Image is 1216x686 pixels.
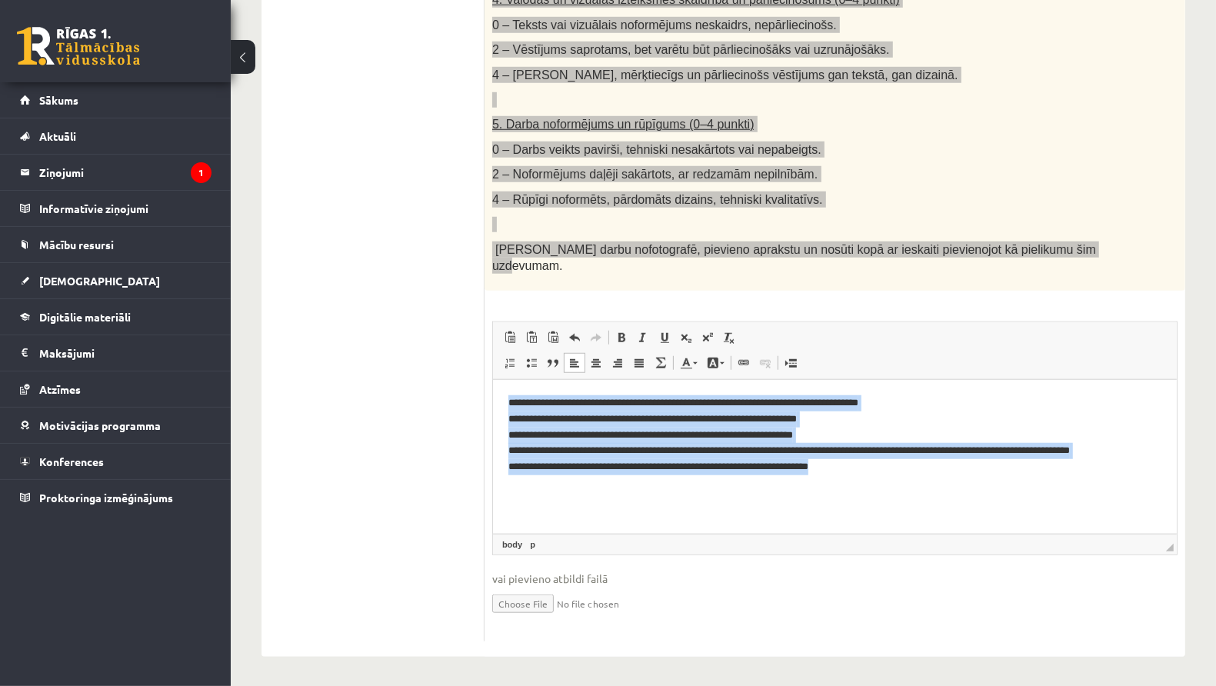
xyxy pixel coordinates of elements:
[564,328,585,348] a: Отменить (⌘+Z)
[499,328,521,348] a: Вставить (⌘+V)
[492,571,1178,587] span: vai pievieno atbildi failā
[39,155,212,190] legend: Ziņojumi
[755,353,776,373] a: Убрать ссылку
[20,191,212,226] a: Informatīvie ziņojumi
[492,243,1096,272] span: [PERSON_NAME] darbu nofotografē, pievieno aprakstu un nosūti kopā ar ieskaiti pievienojot kā piel...
[39,335,212,371] legend: Maksājumi
[527,538,538,551] a: Элемент p
[20,299,212,335] a: Digitālie materiāli
[499,353,521,373] a: Вставить / удалить нумерованный список
[20,118,212,154] a: Aktuāli
[492,68,958,82] span: 4 – [PERSON_NAME], mērķtiecīgs un pārliecinošs vēstījums gan tekstā, gan dizainā.
[191,162,212,183] i: 1
[492,18,837,32] span: 0 – Teksts vai vizuālais noformējums neskaidrs, nepārliecinošs.
[39,491,173,505] span: Proktoringa izmēģinājums
[607,353,628,373] a: По правому краю
[17,27,140,65] a: Rīgas 1. Tālmācības vidusskola
[585,328,607,348] a: Повторить (⌘+Y)
[733,353,755,373] a: Вставить/Редактировать ссылку (⌘+K)
[611,328,632,348] a: Полужирный (⌘+B)
[564,353,585,373] a: По левому краю
[39,129,76,143] span: Aktuāli
[39,238,114,251] span: Mācību resursi
[675,328,697,348] a: Подстрочный индекс
[20,335,212,371] a: Maksājumi
[20,155,212,190] a: Ziņojumi1
[675,353,702,373] a: Цвет текста
[39,418,161,432] span: Motivācijas programma
[39,274,160,288] span: [DEMOGRAPHIC_DATA]
[702,353,729,373] a: Цвет фона
[654,328,675,348] a: Подчеркнутый (⌘+U)
[39,455,104,468] span: Konferences
[20,408,212,443] a: Motivācijas programma
[20,371,212,407] a: Atzīmes
[628,353,650,373] a: По ширине
[492,143,821,156] span: 0 – Darbs veikts pavirši, tehniski nesakārtots vai nepabeigts.
[493,380,1177,534] iframe: Визуальный текстовый редактор, wiswyg-editor-user-answer-47433831423060
[521,328,542,348] a: Вставить только текст (⌘+⇧+V)
[585,353,607,373] a: По центру
[20,227,212,262] a: Mācību resursi
[1166,544,1174,551] span: Перетащите для изменения размера
[492,168,818,181] span: 2 – Noformējums daļēji sakārtots, ar redzamām nepilnībām.
[718,328,740,348] a: Убрать форматирование
[20,82,212,118] a: Sākums
[492,43,890,56] span: 2 – Vēstījums saprotams, bet varētu būt pārliecinošāks vai uzrunājošāks.
[39,93,78,107] span: Sākums
[632,328,654,348] a: Курсив (⌘+I)
[20,444,212,479] a: Konferences
[39,382,81,396] span: Atzīmes
[650,353,671,373] a: Математика
[521,353,542,373] a: Вставить / удалить маркированный список
[20,480,212,515] a: Proktoringa izmēģinājums
[20,263,212,298] a: [DEMOGRAPHIC_DATA]
[492,193,823,206] span: 4 – Rūpīgi noformēts, pārdomāts dizains, tehniski kvalitatīvs.
[39,191,212,226] legend: Informatīvie ziņojumi
[780,353,801,373] a: Вставить разрыв страницы для печати
[492,118,755,131] span: 5. Darba noformējums un rūpīgums (0–4 punkti)
[697,328,718,348] a: Надстрочный индекс
[542,328,564,348] a: Вставить из Word
[39,310,131,324] span: Digitālie materiāli
[542,353,564,373] a: Цитата
[499,538,525,551] a: Элемент body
